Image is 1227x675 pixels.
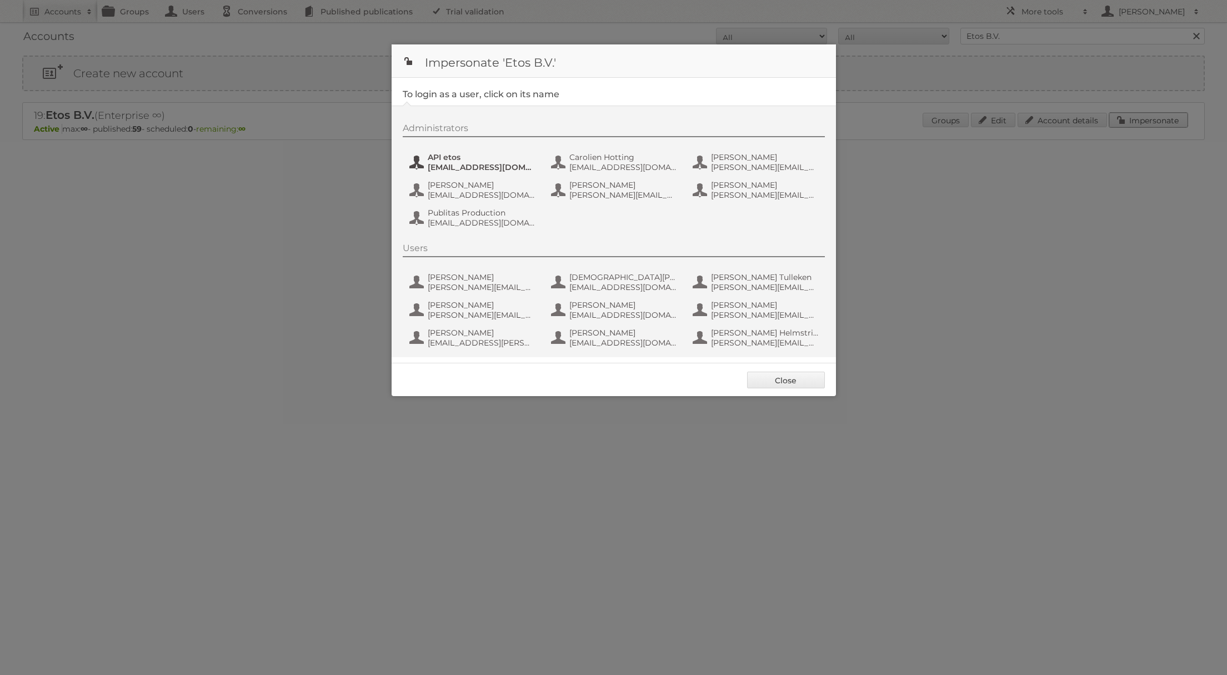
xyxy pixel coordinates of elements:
[711,272,819,282] span: [PERSON_NAME] Tulleken
[403,123,825,137] div: Administrators
[403,243,825,257] div: Users
[747,372,825,388] a: Close
[428,190,535,200] span: [EMAIL_ADDRESS][DOMAIN_NAME]
[711,180,819,190] span: [PERSON_NAME]
[569,328,677,338] span: [PERSON_NAME]
[569,180,677,190] span: [PERSON_NAME]
[428,328,535,338] span: [PERSON_NAME]
[428,300,535,310] span: [PERSON_NAME]
[408,271,539,293] button: [PERSON_NAME] [PERSON_NAME][EMAIL_ADDRESS][PERSON_NAME][DOMAIN_NAME]
[408,179,539,201] button: [PERSON_NAME] [EMAIL_ADDRESS][DOMAIN_NAME]
[569,152,677,162] span: Carolien Hotting
[408,299,539,321] button: [PERSON_NAME] [PERSON_NAME][EMAIL_ADDRESS][DOMAIN_NAME]
[428,162,535,172] span: [EMAIL_ADDRESS][DOMAIN_NAME]
[392,44,836,78] h1: Impersonate 'Etos B.V.'
[428,338,535,348] span: [EMAIL_ADDRESS][PERSON_NAME][DOMAIN_NAME]
[692,151,822,173] button: [PERSON_NAME] [PERSON_NAME][EMAIL_ADDRESS][PERSON_NAME][PERSON_NAME][DOMAIN_NAME]
[550,327,680,349] button: [PERSON_NAME] [EMAIL_ADDRESS][DOMAIN_NAME]
[428,180,535,190] span: [PERSON_NAME]
[550,271,680,293] button: [DEMOGRAPHIC_DATA][PERSON_NAME] [EMAIL_ADDRESS][DOMAIN_NAME]
[711,152,819,162] span: [PERSON_NAME]
[408,327,539,349] button: [PERSON_NAME] [EMAIL_ADDRESS][PERSON_NAME][DOMAIN_NAME]
[428,282,535,292] span: [PERSON_NAME][EMAIL_ADDRESS][PERSON_NAME][DOMAIN_NAME]
[692,271,822,293] button: [PERSON_NAME] Tulleken [PERSON_NAME][EMAIL_ADDRESS][PERSON_NAME][DOMAIN_NAME]
[711,310,819,320] span: [PERSON_NAME][EMAIL_ADDRESS][DOMAIN_NAME]
[428,272,535,282] span: [PERSON_NAME]
[569,282,677,292] span: [EMAIL_ADDRESS][DOMAIN_NAME]
[711,282,819,292] span: [PERSON_NAME][EMAIL_ADDRESS][PERSON_NAME][DOMAIN_NAME]
[550,179,680,201] button: [PERSON_NAME] [PERSON_NAME][EMAIL_ADDRESS][PERSON_NAME][DOMAIN_NAME]
[403,89,559,99] legend: To login as a user, click on its name
[428,152,535,162] span: API etos
[550,299,680,321] button: [PERSON_NAME] [EMAIL_ADDRESS][DOMAIN_NAME]
[569,338,677,348] span: [EMAIL_ADDRESS][DOMAIN_NAME]
[408,207,539,229] button: Publitas Production [EMAIL_ADDRESS][DOMAIN_NAME]
[569,310,677,320] span: [EMAIL_ADDRESS][DOMAIN_NAME]
[711,338,819,348] span: [PERSON_NAME][EMAIL_ADDRESS][DOMAIN_NAME]
[692,179,822,201] button: [PERSON_NAME] [PERSON_NAME][EMAIL_ADDRESS][PERSON_NAME][DOMAIN_NAME]
[692,327,822,349] button: [PERSON_NAME] Helmstrijd [PERSON_NAME][EMAIL_ADDRESS][DOMAIN_NAME]
[569,272,677,282] span: [DEMOGRAPHIC_DATA][PERSON_NAME]
[428,310,535,320] span: [PERSON_NAME][EMAIL_ADDRESS][DOMAIN_NAME]
[428,218,535,228] span: [EMAIL_ADDRESS][DOMAIN_NAME]
[428,208,535,218] span: Publitas Production
[711,328,819,338] span: [PERSON_NAME] Helmstrijd
[408,151,539,173] button: API etos [EMAIL_ADDRESS][DOMAIN_NAME]
[569,162,677,172] span: [EMAIL_ADDRESS][DOMAIN_NAME]
[711,162,819,172] span: [PERSON_NAME][EMAIL_ADDRESS][PERSON_NAME][PERSON_NAME][DOMAIN_NAME]
[692,299,822,321] button: [PERSON_NAME] [PERSON_NAME][EMAIL_ADDRESS][DOMAIN_NAME]
[550,151,680,173] button: Carolien Hotting [EMAIL_ADDRESS][DOMAIN_NAME]
[711,300,819,310] span: [PERSON_NAME]
[569,300,677,310] span: [PERSON_NAME]
[569,190,677,200] span: [PERSON_NAME][EMAIL_ADDRESS][PERSON_NAME][DOMAIN_NAME]
[711,190,819,200] span: [PERSON_NAME][EMAIL_ADDRESS][PERSON_NAME][DOMAIN_NAME]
